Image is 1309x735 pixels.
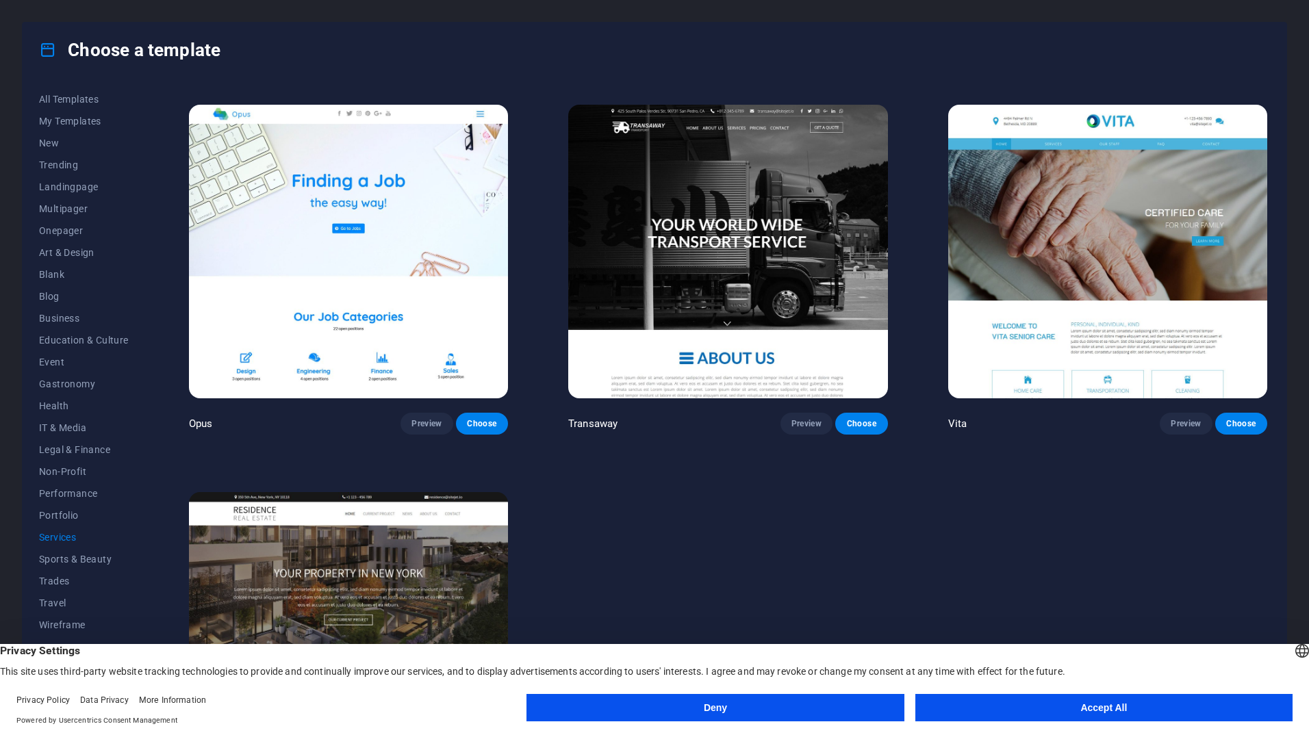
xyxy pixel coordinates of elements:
[948,417,967,430] p: Vita
[39,39,220,61] h4: Choose a template
[39,592,129,614] button: Travel
[39,444,129,455] span: Legal & Finance
[39,181,129,192] span: Landingpage
[39,357,129,367] span: Event
[39,532,129,543] span: Services
[401,413,453,435] button: Preview
[1160,413,1212,435] button: Preview
[39,247,129,258] span: Art & Design
[39,176,129,198] button: Landingpage
[39,439,129,461] button: Legal & Finance
[948,105,1267,399] img: Vita
[39,116,129,127] span: My Templates
[39,242,129,263] button: Art & Design
[39,417,129,439] button: IT & Media
[39,488,129,499] span: Performance
[39,220,129,242] button: Onepager
[39,526,129,548] button: Services
[39,313,129,324] span: Business
[780,413,833,435] button: Preview
[467,418,497,429] span: Choose
[411,418,442,429] span: Preview
[189,417,213,430] p: Opus
[39,198,129,220] button: Multipager
[835,413,887,435] button: Choose
[39,335,129,346] span: Education & Culture
[39,548,129,570] button: Sports & Beauty
[39,619,129,630] span: Wireframe
[39,291,129,302] span: Blog
[39,570,129,592] button: Trades
[39,269,129,280] span: Blank
[39,597,129,608] span: Travel
[39,203,129,214] span: Multipager
[39,482,129,504] button: Performance
[189,105,508,399] img: Opus
[791,418,822,429] span: Preview
[39,378,129,389] span: Gastronomy
[39,395,129,417] button: Health
[1226,418,1256,429] span: Choose
[39,614,129,636] button: Wireframe
[39,351,129,373] button: Event
[568,417,618,430] p: Transaway
[39,400,129,411] span: Health
[39,263,129,285] button: Blank
[39,159,129,170] span: Trending
[39,461,129,482] button: Non-Profit
[39,554,129,565] span: Sports & Beauty
[39,138,129,149] span: New
[39,88,129,110] button: All Templates
[846,418,876,429] span: Choose
[39,94,129,105] span: All Templates
[39,422,129,433] span: IT & Media
[39,373,129,395] button: Gastronomy
[1215,413,1267,435] button: Choose
[39,154,129,176] button: Trending
[568,105,887,399] img: Transaway
[39,510,129,521] span: Portfolio
[39,466,129,477] span: Non-Profit
[39,307,129,329] button: Business
[39,225,129,236] span: Onepager
[39,329,129,351] button: Education & Culture
[39,576,129,586] span: Trades
[39,504,129,526] button: Portfolio
[39,110,129,132] button: My Templates
[456,413,508,435] button: Choose
[39,285,129,307] button: Blog
[39,132,129,154] button: New
[1171,418,1201,429] span: Preview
